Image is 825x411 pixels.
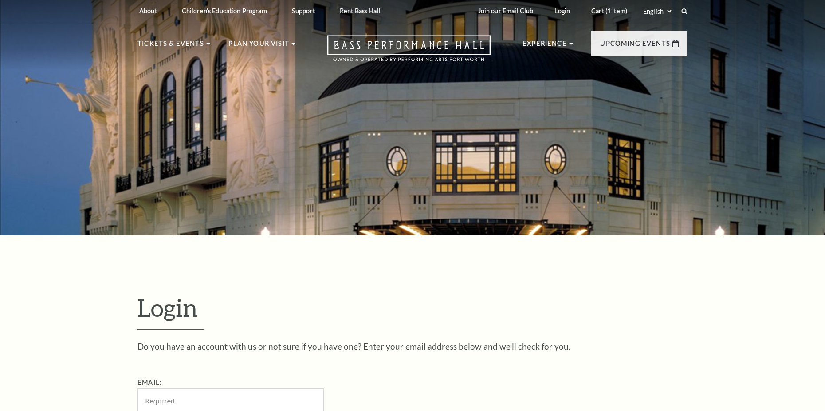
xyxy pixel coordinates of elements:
span: Login [137,293,198,322]
p: Do you have an account with us or not sure if you have one? Enter your email address below and we... [137,342,687,351]
select: Select: [641,7,673,16]
p: Children's Education Program [182,7,267,15]
label: Email: [137,379,162,386]
p: About [139,7,157,15]
p: Experience [522,38,567,54]
p: Upcoming Events [600,38,670,54]
p: Rent Bass Hall [340,7,381,15]
p: Support [292,7,315,15]
p: Plan Your Visit [228,38,289,54]
p: Tickets & Events [137,38,204,54]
